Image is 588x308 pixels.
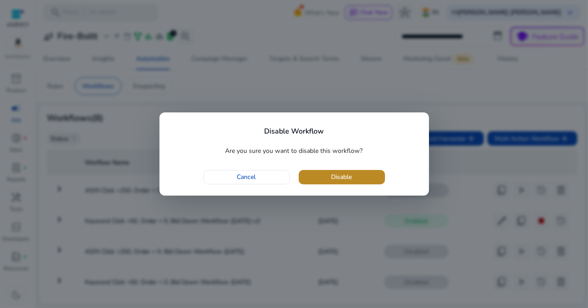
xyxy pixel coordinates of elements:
p: Are you sure you want to disable this workflow? [171,146,418,156]
button: Cancel [203,170,290,184]
span: Cancel [237,172,256,182]
h4: Disable Workflow [264,127,324,136]
button: Disable [299,170,385,184]
span: Disable [332,172,352,182]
